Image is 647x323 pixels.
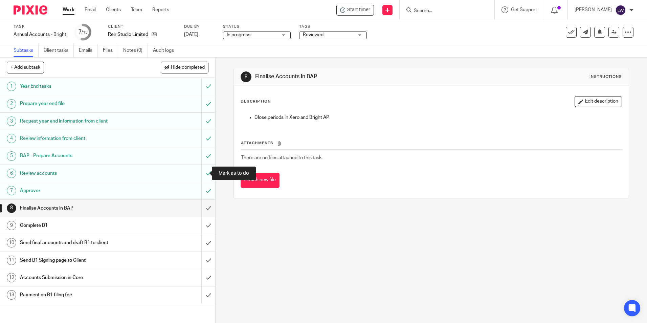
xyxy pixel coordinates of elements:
[20,290,136,300] h1: Payment on B1 filing fee
[7,256,16,265] div: 11
[299,24,367,29] label: Tags
[14,31,66,38] div: Annual Accounts - Bright
[79,44,98,57] a: Emails
[7,186,16,195] div: 7
[108,31,148,38] p: Reir Studio Limited
[79,28,88,36] div: 7
[171,65,205,70] span: Hide completed
[241,99,271,104] p: Description
[7,203,16,213] div: 8
[20,220,136,231] h1: Complete B1
[241,141,273,145] span: Attachments
[241,71,251,82] div: 8
[153,44,179,57] a: Audit logs
[347,6,370,14] span: Start timer
[63,6,74,13] a: Work
[255,73,446,80] h1: Finalise Accounts in BAP
[20,186,136,196] h1: Approver
[223,24,291,29] label: Status
[20,116,136,126] h1: Request year end information from client
[82,30,88,34] small: /13
[14,5,47,15] img: Pixie
[44,44,74,57] a: Client tasks
[589,74,622,80] div: Instructions
[20,273,136,283] h1: Accounts Submission in Core
[7,62,44,73] button: + Add subtask
[413,8,474,14] input: Search
[20,81,136,91] h1: Year End tasks
[575,96,622,107] button: Edit description
[7,82,16,91] div: 1
[7,221,16,230] div: 9
[14,44,39,57] a: Subtasks
[303,33,323,37] span: Reviewed
[20,203,136,213] h1: Finalise Accounts in BAP
[20,151,136,161] h1: BAP - Prepare Accounts
[20,133,136,144] h1: Review information from client
[7,151,16,161] div: 5
[241,155,322,160] span: There are no files attached to this task.
[7,134,16,143] div: 4
[20,238,136,248] h1: Send final accounts and draft B1 to client
[14,24,66,29] label: Task
[615,5,626,16] img: svg%3E
[152,6,169,13] a: Reports
[131,6,142,13] a: Team
[20,99,136,109] h1: Prepare year end file
[7,116,16,126] div: 3
[20,255,136,265] h1: Send B1 Signing page to Client
[7,273,16,282] div: 12
[106,6,121,13] a: Clients
[108,24,176,29] label: Client
[184,24,215,29] label: Due by
[85,6,96,13] a: Email
[575,6,612,13] p: [PERSON_NAME]
[123,44,148,57] a: Notes (0)
[7,238,16,247] div: 10
[7,99,16,109] div: 2
[20,168,136,178] h1: Review accounts
[7,290,16,300] div: 13
[254,114,621,121] p: Close periods in Xero and Bright AP
[161,62,208,73] button: Hide completed
[241,173,280,188] button: Attach new file
[103,44,118,57] a: Files
[511,7,537,12] span: Get Support
[7,169,16,178] div: 6
[336,5,374,16] div: Reir Studio Limited - Annual Accounts - Bright
[227,33,250,37] span: In progress
[184,32,198,37] span: [DATE]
